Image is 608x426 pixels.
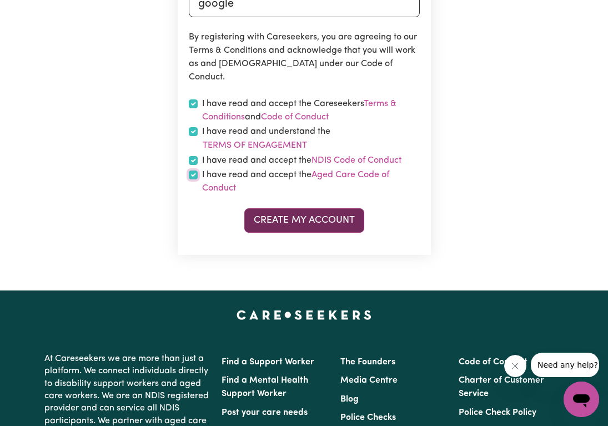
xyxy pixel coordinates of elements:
a: Aged Care Code of Conduct [202,171,389,193]
a: Careseekers home page [237,310,371,319]
iframe: Button to launch messaging window [564,382,599,417]
a: Police Check Policy [459,408,536,417]
a: Blog [340,395,359,404]
a: Post your care needs [222,408,308,417]
iframe: Close message [504,355,526,377]
button: I have read and understand the [202,138,308,153]
label: I have read and accept the [202,168,420,195]
a: Police Checks [340,413,396,422]
label: I have read and accept the Careseekers and [202,97,420,124]
p: By registering with Careseekers, you are agreeing to our Terms & Conditions and acknowledge that ... [189,31,420,84]
button: Create My Account [244,208,364,233]
a: The Founders [340,358,395,367]
a: Charter of Customer Service [459,376,544,398]
a: Code of Conduct [261,113,329,122]
a: Code of Conduct [459,358,527,367]
a: NDIS Code of Conduct [311,156,401,165]
label: I have read and understand the [202,125,420,153]
a: Terms & Conditions [202,99,396,122]
a: Find a Support Worker [222,358,314,367]
a: Find a Mental Health Support Worker [222,376,308,398]
iframe: Message from company [531,353,599,377]
a: Media Centre [340,376,398,385]
label: I have read and accept the [202,154,401,167]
